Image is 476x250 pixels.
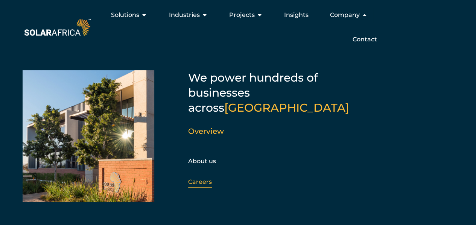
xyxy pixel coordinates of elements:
[352,35,377,44] a: Contact
[92,8,383,47] div: Menu Toggle
[229,11,254,20] span: Projects
[188,127,224,136] a: Overview
[188,70,376,115] h5: We power hundreds of businesses across
[188,178,212,185] a: Careers
[92,8,383,47] nav: Menu
[224,101,349,115] span: [GEOGRAPHIC_DATA]
[188,158,216,165] a: About us
[284,11,308,20] a: Insights
[330,11,359,20] span: Company
[111,11,139,20] span: Solutions
[169,11,199,20] span: Industries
